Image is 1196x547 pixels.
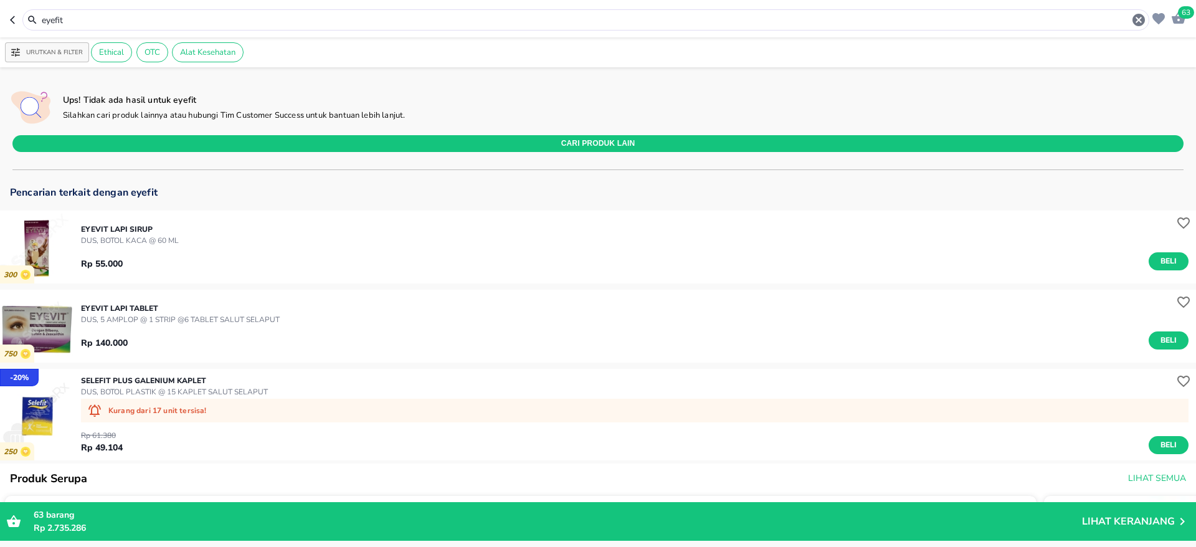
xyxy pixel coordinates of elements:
span: 63 [1178,6,1194,19]
p: DUS, BOTOL PLASTIK @ 15 KAPLET SALUT SELAPUT [81,386,268,397]
span: Ethical [92,47,131,58]
button: Beli [1149,436,1189,454]
span: 63 [34,509,44,521]
span: Rp 2.735.286 [34,522,86,534]
div: OTC [136,42,168,62]
div: Kurang dari 17 unit tersisa! [81,399,1189,422]
div: Alat Kesehatan [172,42,244,62]
p: Rp 55.000 [81,257,123,270]
p: Urutkan & Filter [26,48,83,57]
p: 250 [4,447,21,457]
p: DUS, BOTOL KACA @ 60 ML [81,235,179,246]
p: Rp 140.000 [81,336,128,350]
p: 750 [4,350,21,359]
p: - 20 % [10,372,29,383]
button: CARI PRODUK LAIN [12,135,1184,152]
p: EYEVIT Lapi SIRUP [81,224,179,235]
img: no available products [8,85,54,130]
p: DUS, 5 AMPLOP @ 1 STRIP @6 TABLET SALUT SELAPUT [81,314,280,325]
p: Ups! Tidak ada hasil untuk eyefit [63,94,405,106]
p: Pencarian terkait dengan eyefit [10,188,1186,197]
input: Cari 4000+ produk di sini [40,14,1131,27]
p: SELEFIT PLUS Galenium KAPLET [81,375,268,386]
p: Rp 49.104 [81,441,123,454]
span: Beli [1158,439,1179,452]
p: EYEVIT Lapi TABLET [81,303,280,314]
button: Lihat Semua [1123,467,1189,490]
p: Rp 61.380 [81,430,123,441]
div: Ethical [91,42,132,62]
button: 63 [1168,7,1186,27]
span: Beli [1158,255,1179,268]
span: OTC [137,47,168,58]
span: Lihat Semua [1128,471,1186,487]
p: barang [34,508,1082,521]
button: Urutkan & Filter [5,42,89,62]
p: Silahkan cari produk lainnya atau hubungi Tim Customer Success untuk bantuan lebih lanjut. [63,110,405,121]
button: Beli [1149,252,1189,270]
button: Beli [1149,331,1189,350]
span: Beli [1158,334,1179,347]
span: Alat Kesehatan [173,47,243,58]
p: 300 [4,270,21,280]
